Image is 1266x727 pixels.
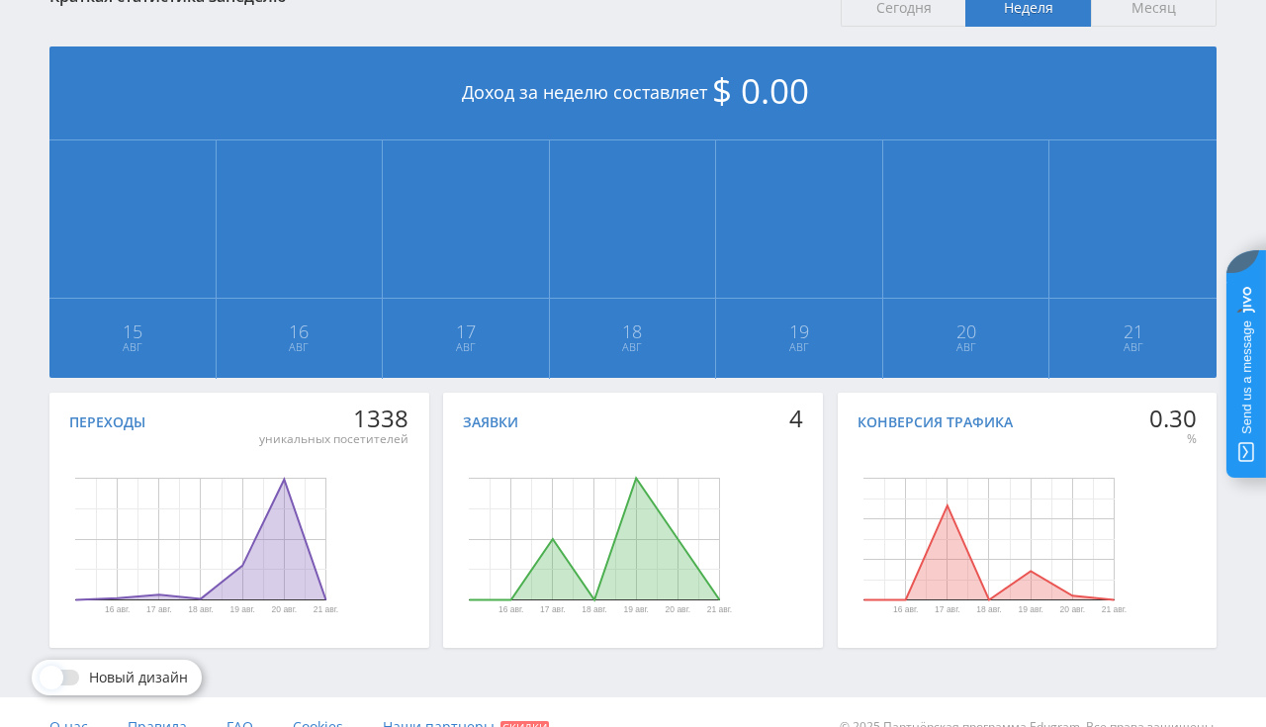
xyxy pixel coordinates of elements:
span: Авг [717,339,881,355]
text: 20 авг. [666,605,690,615]
div: Доход за неделю составляет [49,46,1217,140]
text: 17 авг. [540,605,565,615]
div: 4 [789,405,803,432]
text: 21 авг. [314,605,338,615]
span: 20 [884,323,1048,339]
svg: Диаграмма. [798,440,1179,638]
text: 17 авг. [935,605,959,615]
span: Новый дизайн [89,670,188,685]
text: 19 авг. [229,605,254,615]
span: 19 [717,323,881,339]
text: 20 авг. [1059,605,1084,615]
svg: Диаграмма. [404,440,784,638]
span: $ 0.00 [712,67,809,114]
span: 16 [218,323,382,339]
text: 19 авг. [624,605,649,615]
text: 18 авг. [188,605,213,615]
div: % [1149,431,1197,447]
span: Авг [50,339,215,355]
span: Авг [218,339,382,355]
span: Авг [1050,339,1216,355]
span: Авг [384,339,548,355]
span: 15 [50,323,215,339]
text: 16 авг. [105,605,130,615]
span: Авг [551,339,715,355]
div: 0.30 [1149,405,1197,432]
div: Конверсия трафика [858,414,1013,430]
span: 17 [384,323,548,339]
text: 16 авг. [498,605,523,615]
text: 18 авг. [583,605,607,615]
text: 19 авг. [1018,605,1042,615]
div: Переходы [69,414,145,430]
span: 18 [551,323,715,339]
text: 21 авг. [707,605,732,615]
div: уникальных посетителей [259,431,408,447]
text: 20 авг. [272,605,297,615]
text: 17 авг. [146,605,171,615]
div: Заявки [463,414,518,430]
span: Авг [884,339,1048,355]
svg: Диаграмма. [10,440,391,638]
text: 16 авг. [892,605,917,615]
span: 21 [1050,323,1216,339]
text: 18 авг. [976,605,1001,615]
text: 21 авг. [1101,605,1126,615]
div: 1338 [259,405,408,432]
